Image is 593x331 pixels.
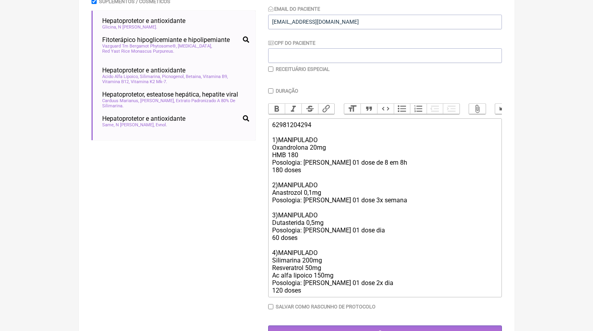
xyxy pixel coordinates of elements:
button: Strikethrough [301,104,318,114]
span: Hepatoprotetor, esteatose hepática, hepatite viral [102,91,238,98]
button: Numbers [410,104,427,114]
span: Betaina [186,74,202,79]
span: Same [102,122,114,127]
button: Heading [344,104,361,114]
button: Attach Files [469,104,486,114]
button: Quote [360,104,377,114]
button: Increase Level [443,104,460,114]
label: CPF do Paciente [268,40,316,46]
button: Bullets [394,104,410,114]
div: 62981204294 1)MANIPULADO Oxandrolona 20mg HMB 180 Posologia: [PERSON_NAME] 01 dose de 8 em 8h 180... [272,121,497,294]
label: Email do Paciente [268,6,320,12]
span: Vitamina K2 Mk-7 [131,79,167,84]
button: Code [377,104,394,114]
button: Undo [495,104,512,114]
span: Vazguard Tm Bergamot Phytosome® [102,44,177,49]
label: Salvar como rascunho de Protocolo [276,304,376,310]
label: Receituário Especial [276,66,330,72]
button: Decrease Level [427,104,443,114]
span: Acido Alfa Lipoico [102,74,139,79]
span: Hepatoprotetor e antioxidante [102,17,185,25]
button: Link [318,104,335,114]
span: [MEDICAL_DATA] [178,44,212,49]
span: Silimarina [140,74,161,79]
button: Bold [269,104,285,114]
span: N [PERSON_NAME] [118,25,157,30]
span: Vitamina B12 [102,79,130,84]
span: Red Yast Rice Monascus Purpureus [102,49,174,54]
button: Italic [285,104,301,114]
span: Hepatoprotetor e antioxidante [102,115,185,122]
span: Picnogenol [162,74,185,79]
span: N [PERSON_NAME] [116,122,154,127]
span: Carduus Marianus, [PERSON_NAME], Extrato Padronizado A 80% De Silimarina [102,98,249,108]
span: Hepatoprotetor e antioxidante [102,67,185,74]
span: Vitamina B9 [203,74,228,79]
span: Evnol [156,122,167,127]
span: Fitoterápico hipoglicemiante e hipolipemiante [102,36,230,44]
label: Duração [276,88,298,94]
span: Glicina [102,25,117,30]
